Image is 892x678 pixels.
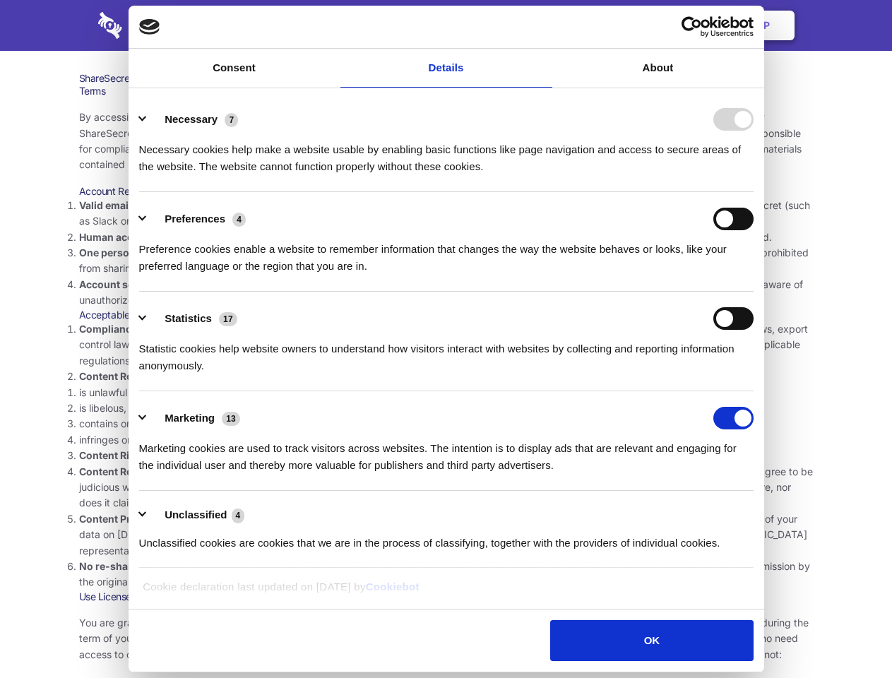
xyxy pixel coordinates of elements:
[132,578,760,606] div: Cookie declaration last updated on [DATE] by
[139,131,754,175] div: Necessary cookies help make a website usable by enabling basic functions like page navigation and...
[79,85,814,97] h3: Terms
[79,449,155,461] strong: Content Rights.
[79,278,165,290] strong: Account security.
[79,72,814,85] h1: ShareSecret Terms of Service
[139,19,160,35] img: logo
[79,277,814,309] li: You are responsible for your own account security, including the security of your Sharesecret acc...
[641,4,702,47] a: Login
[79,109,814,173] p: By accessing the Sharesecret web application at and any other related services, apps and software...
[139,429,754,474] div: Marketing cookies are used to track visitors across websites. The intention is to display ads tha...
[79,615,814,662] p: You are granted permission to use the [DEMOGRAPHIC_DATA] services, subject to these terms of serv...
[139,407,249,429] button: Marketing (13)
[79,370,182,382] strong: Content Restrictions.
[139,506,254,524] button: Unclassified (4)
[79,321,814,369] li: Your use of the Sharesecret must not violate any applicable laws, including copyright or trademar...
[225,113,238,127] span: 7
[79,416,814,432] li: contains or installs any active malware or exploits, or uses our platform for exploit delivery (s...
[129,49,340,88] a: Consent
[79,309,814,321] h3: Acceptable Use
[573,4,638,47] a: Contact
[79,560,151,572] strong: No re-sharing.
[165,113,218,125] label: Necessary
[232,213,246,227] span: 4
[222,412,240,426] span: 13
[79,511,814,559] li: You understand that [DEMOGRAPHIC_DATA] or it’s representatives have no ability to retrieve the pl...
[366,581,420,593] a: Cookiebot
[630,16,754,37] a: Usercentrics Cookiebot - opens in a new window
[79,448,814,463] li: You agree that you will use Sharesecret only to secure and share content that you have the right ...
[79,400,814,416] li: is libelous, defamatory, or fraudulent
[552,49,764,88] a: About
[79,385,814,400] li: is unlawful or promotes unlawful activities
[139,307,246,330] button: Statistics (17)
[79,465,192,477] strong: Content Responsibility.
[79,199,135,211] strong: Valid email.
[79,369,814,448] li: You agree NOT to use Sharesecret to upload or share content that:
[821,607,875,661] iframe: Drift Widget Chat Controller
[139,108,247,131] button: Necessary (7)
[79,559,814,590] li: If you were the recipient of a Sharesecret link, you agree not to re-share it with anyone else, u...
[98,12,219,39] img: logo-wordmark-white-trans-d4663122ce5f474addd5e946df7df03e33cb6a1c49d2221995e7729f52c070b2.svg
[219,312,237,326] span: 17
[79,245,814,277] li: You are not allowed to share account credentials. Each account is dedicated to the individual who...
[79,323,292,335] strong: Compliance with local laws and regulations.
[139,330,754,374] div: Statistic cookies help website owners to understand how visitors interact with websites by collec...
[139,230,754,275] div: Preference cookies enable a website to remember information that changes the way the website beha...
[79,590,814,603] h3: Use License
[415,4,476,47] a: Pricing
[79,230,814,245] li: Only human beings may create accounts. “Bot” accounts — those created by software, in an automate...
[139,208,255,230] button: Preferences (4)
[79,185,814,198] h3: Account Requirements
[79,198,814,230] li: You must provide a valid email address, either directly, or through approved third-party integrat...
[340,49,552,88] a: Details
[232,509,245,523] span: 4
[139,524,754,552] div: Unclassified cookies are cookies that we are in the process of classifying, together with the pro...
[550,620,753,661] button: OK
[79,464,814,511] li: You are solely responsible for the content you share on Sharesecret, and with the people you shar...
[165,412,215,424] label: Marketing
[79,246,199,258] strong: One person per account.
[79,231,165,243] strong: Human accounts.
[165,213,225,225] label: Preferences
[79,432,814,448] li: infringes on any proprietary right of any party, including patent, trademark, trade secret, copyr...
[165,312,212,324] label: Statistics
[79,513,159,525] strong: Content Privacy.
